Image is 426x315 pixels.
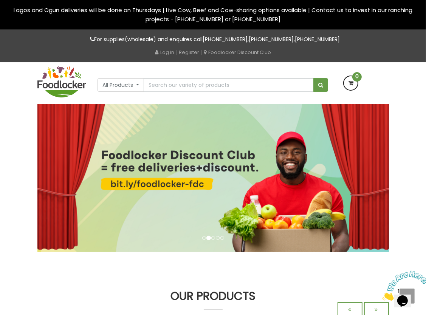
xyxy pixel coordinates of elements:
img: FoodLocker [37,66,87,97]
a: Log in [155,49,174,56]
span: | [201,48,202,56]
span: Lagos and Ogun deliveries will be done on Thursdays | Live Cow, Beef and Cow-sharing options avai... [14,6,412,23]
a: Register [179,49,199,56]
img: Shipping Subscription [37,104,389,252]
input: Search our variety of products [144,78,314,92]
span: 0 [352,72,362,82]
img: Chat attention grabber [3,3,50,33]
a: [PHONE_NUMBER] [249,36,294,43]
iframe: chat widget [379,268,426,304]
h3: OUR PRODUCTS [37,290,389,302]
a: [PHONE_NUMBER] [203,36,248,43]
span: 1 [3,3,6,9]
a: Foodlocker Discount Club [204,49,271,56]
p: For supplies(wholesale) and enquires call , , [37,35,389,44]
span: | [176,48,177,56]
button: All Products [98,78,144,92]
a: [PHONE_NUMBER] [295,36,340,43]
